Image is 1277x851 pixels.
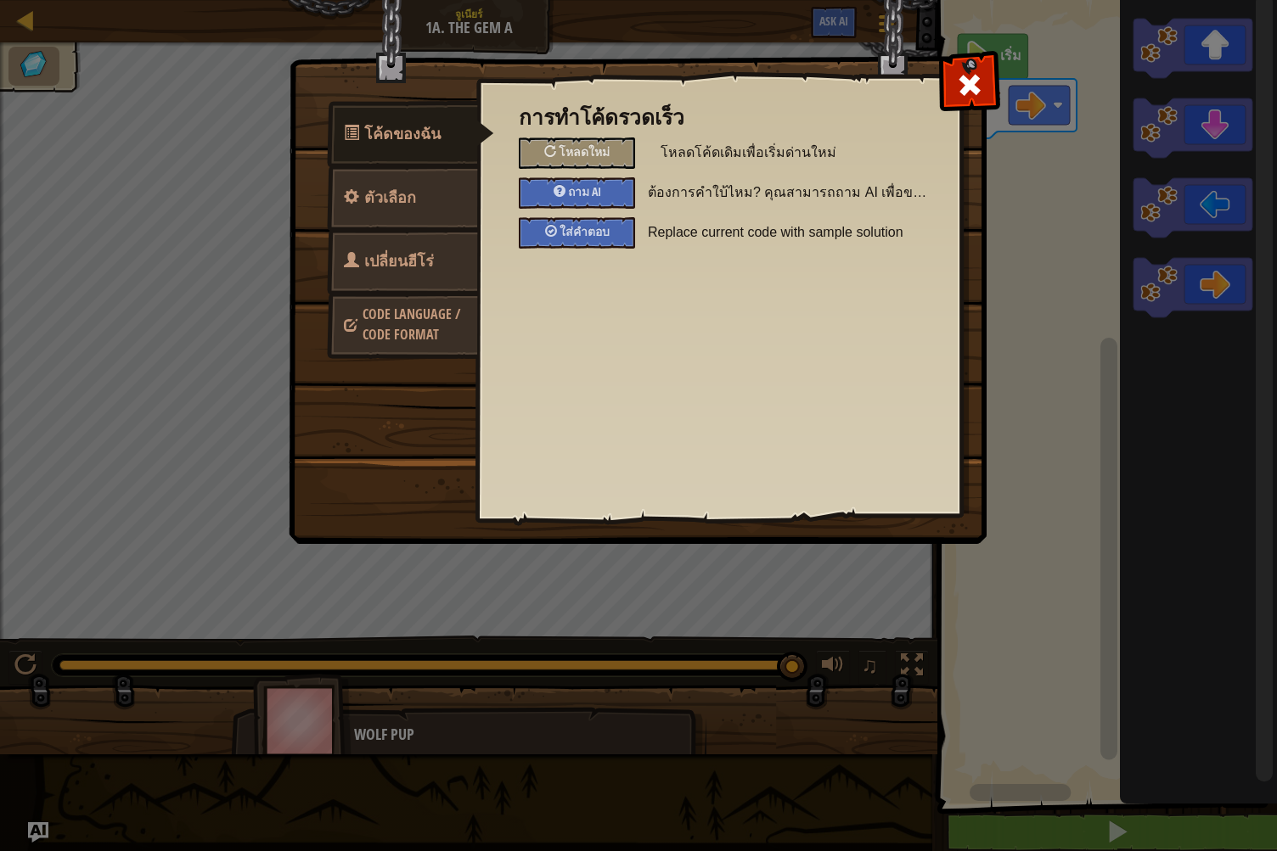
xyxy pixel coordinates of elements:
span: เลือกฮีโร่, ภาษา [363,305,460,344]
h3: การทำโค้ดรวดเร็ว [519,106,919,129]
span: ตั้งค่าการตั้งค่า [364,187,416,208]
span: ใส่คำตอบ [560,223,610,239]
span: Replace current code with sample solution [648,217,931,248]
span: เลือกฮีโร่, ภาษา [364,250,434,272]
a: โค้ดของฉัน [327,101,494,167]
span: ต้องการคำใบ้ไหม? คุณสามารถถาม AI เพื่อขอความช่วยเหลือได้ [648,177,931,208]
a: ตัวเลือก [327,165,478,231]
div: ถาม AI [519,177,635,209]
span: โหลดโค้ดเดิมเพื่อเริ่มด่านใหม่ [661,137,919,168]
span: โหลดใหม่ [559,143,610,160]
div: ใส่คำตอบ [519,217,635,249]
span: ถาม AI [568,183,601,199]
div: โหลดโค้ดเดิมเพื่อเริ่มด่านใหม่ [519,137,635,169]
span: การทำโค้ดรวดเร็ว [364,123,441,144]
